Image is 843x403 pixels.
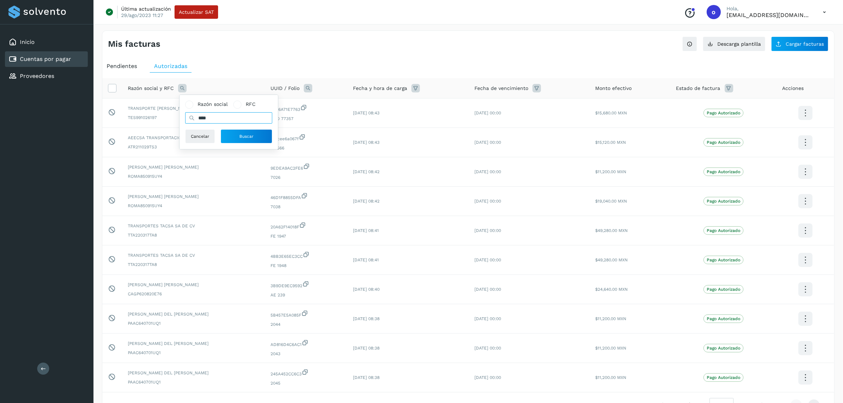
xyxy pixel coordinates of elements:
span: 9EDEA9AC2FE6 [270,163,342,171]
span: [DATE] 00:00 [474,169,501,174]
span: TES991026197 [128,114,259,121]
span: [DATE] 08:40 [353,287,380,292]
span: Monto efectivo [595,85,632,92]
span: [DATE] 00:00 [474,228,501,233]
span: Fecha de vencimiento [474,85,528,92]
span: 4BB3E65EC3CC [270,251,342,260]
span: 245A452CC6C3 [270,369,342,377]
span: QRO 77357 [270,115,342,122]
span: AE 239 [270,292,342,298]
div: Inicio [5,34,88,50]
span: FE 1948 [270,262,342,269]
div: Proveedores [5,68,88,84]
span: Cargar facturas [786,41,824,46]
span: 46D1F8855DFA [270,192,342,201]
span: A- 566 [270,145,342,151]
span: $15,120.00 MXN [595,140,626,145]
span: Autorizadas [154,63,187,69]
span: Fecha y hora de carga [353,85,407,92]
span: $19,040.00 MXN [595,199,627,204]
span: PAAC640701UQ1 [128,350,259,356]
span: [PERSON_NAME] DEL [PERSON_NAME] [128,311,259,317]
span: 2045 [270,380,342,386]
span: [DATE] 08:38 [353,375,380,380]
span: [PERSON_NAME] [PERSON_NAME] [128,282,259,288]
span: 7038 [270,204,342,210]
span: [DATE] 00:00 [474,287,501,292]
span: [DATE] 08:42 [353,199,380,204]
span: PAAC640701UQ1 [128,320,259,327]
p: 29/ago/2023 11:27 [121,12,163,18]
span: CAGP620820E76 [128,291,259,297]
p: Última actualización [121,6,171,12]
span: 5B457E5A085F [270,310,342,318]
button: Descarga plantilla [703,36,765,51]
span: $15,680.00 MXN [595,110,627,115]
span: TRANSPORTES TACSA SA DE CV [128,252,259,259]
span: TTA220317TA8 [128,232,259,238]
span: $11,200.00 MXN [595,375,626,380]
span: Actualizar SAT [179,10,214,15]
span: [DATE] 00:00 [474,346,501,351]
span: Descarga plantilla [717,41,761,46]
span: UUID / Folio [270,85,300,92]
span: $11,200.00 MXN [595,346,626,351]
span: 8C26A71E7763 [270,104,342,113]
span: $24,640.00 MXN [595,287,628,292]
span: [DATE] 00:00 [474,257,501,262]
span: ATR211029TS3 [128,144,259,150]
a: Inicio [20,39,35,45]
span: $49,280.00 MXN [595,257,628,262]
p: Pago Autorizado [707,199,740,204]
button: Cargar facturas [771,36,828,51]
span: [PERSON_NAME] [PERSON_NAME] [128,193,259,200]
p: Pago Autorizado [707,375,740,380]
p: Pago Autorizado [707,346,740,351]
span: [DATE] 00:00 [474,199,501,204]
p: Pago Autorizado [707,287,740,292]
span: 591cee6a067f [270,134,342,142]
p: Pago Autorizado [707,228,740,233]
span: [DATE] 08:38 [353,316,380,321]
span: [DATE] 00:00 [474,375,501,380]
span: TTA220317TA8 [128,261,259,268]
span: $11,200.00 MXN [595,169,626,174]
p: Pago Autorizado [707,140,740,145]
p: Pago Autorizado [707,316,740,321]
span: [PERSON_NAME] [PERSON_NAME] [128,164,259,170]
span: 2043 [270,351,342,357]
a: Proveedores [20,73,54,79]
span: [PERSON_NAME] DEL [PERSON_NAME] [128,340,259,347]
span: 20A62F14018F [270,222,342,230]
span: [DATE] 08:42 [353,169,380,174]
span: Estado de factura [676,85,720,92]
span: [DATE] 00:00 [474,316,501,321]
a: Cuentas por pagar [20,56,71,62]
span: [PERSON_NAME] DEL [PERSON_NAME] [128,370,259,376]
h4: Mis facturas [108,39,160,49]
span: 7026 [270,174,342,181]
span: FE 1947 [270,233,342,239]
span: Pendientes [107,63,137,69]
button: Actualizar SAT [175,5,218,19]
span: [DATE] 08:41 [353,257,379,262]
span: TRANSPORTE [PERSON_NAME] [128,105,259,112]
span: ROMA850915UY4 [128,173,259,180]
span: PAAC640701UQ1 [128,379,259,385]
span: TRANSPORTES TACSA SA DE CV [128,223,259,229]
div: Cuentas por pagar [5,51,88,67]
p: Pago Autorizado [707,257,740,262]
span: AD816D4C6AC1 [270,339,342,348]
span: [DATE] 08:43 [353,140,380,145]
span: AEECSA TRANSPORTACIONES [128,135,259,141]
span: Acciones [782,85,804,92]
p: Pago Autorizado [707,169,740,174]
span: Razón social y RFC [128,85,174,92]
span: [DATE] 08:43 [353,110,380,115]
p: Pago Autorizado [707,110,740,115]
p: Hola, [727,6,811,12]
span: $49,280.00 MXN [595,228,628,233]
span: 3B9DE9EC9592 [270,280,342,289]
span: [DATE] 08:38 [353,346,380,351]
